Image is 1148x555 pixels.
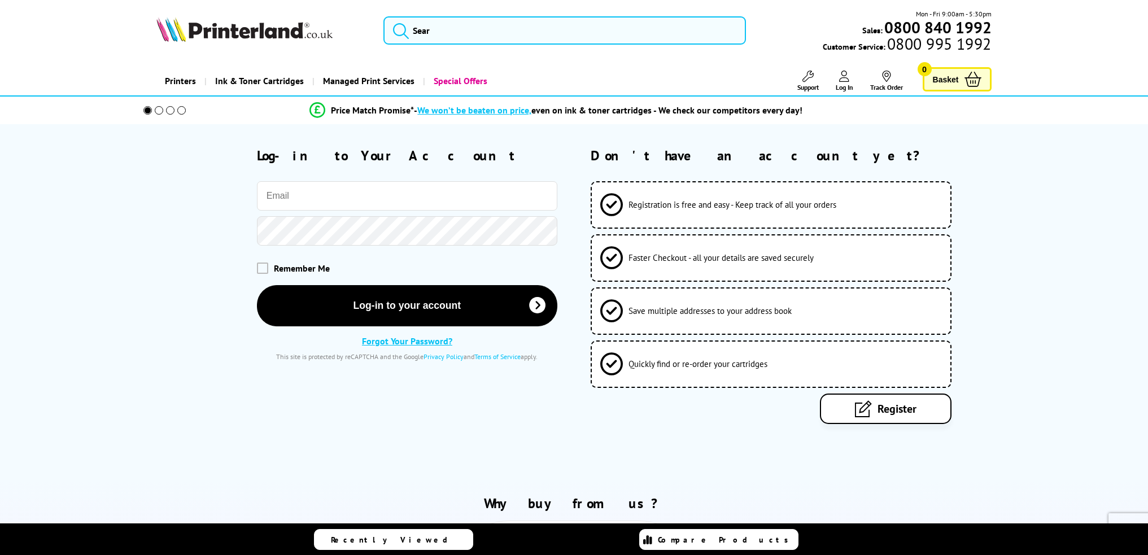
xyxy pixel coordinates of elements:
[639,529,798,550] a: Compare Products
[156,17,369,44] a: Printerland Logo
[424,352,464,361] a: Privacy Policy
[797,71,819,91] a: Support
[923,67,992,91] a: Basket 0
[836,71,853,91] a: Log In
[383,16,746,45] input: Sear
[933,72,959,87] span: Basket
[628,359,767,369] span: Quickly find or re-order your cartridges
[883,22,992,33] a: 0800 840 1992
[257,147,557,164] h2: Log-in to Your Account
[836,83,853,91] span: Log In
[362,335,452,347] a: Forgot Your Password?
[878,401,916,416] span: Register
[820,394,951,424] a: Register
[823,38,991,52] span: Customer Service:
[257,352,557,361] div: This site is protected by reCAPTCHA and the Google and apply.
[156,495,991,512] h2: Why buy from us?
[658,535,795,545] span: Compare Products
[918,62,932,76] span: 0
[862,25,883,36] span: Sales:
[314,529,473,550] a: Recently Viewed
[274,263,330,274] span: Remember Me
[870,71,903,91] a: Track Order
[885,38,991,49] span: 0800 995 1992
[331,104,414,116] span: Price Match Promise*
[204,67,312,95] a: Ink & Toner Cartridges
[417,104,531,116] span: We won’t be beaten on price,
[156,67,204,95] a: Printers
[331,535,459,545] span: Recently Viewed
[312,67,423,95] a: Managed Print Services
[916,8,992,19] span: Mon - Fri 9:00am - 5:30pm
[628,305,792,316] span: Save multiple addresses to your address book
[215,67,304,95] span: Ink & Toner Cartridges
[156,17,333,42] img: Printerland Logo
[474,352,521,361] a: Terms of Service
[797,83,819,91] span: Support
[257,181,557,211] input: Email
[257,285,557,326] button: Log-in to your account
[884,17,992,38] b: 0800 840 1992
[414,104,802,116] div: - even on ink & toner cartridges - We check our competitors every day!
[591,147,991,164] h2: Don't have an account yet?
[423,67,496,95] a: Special Offers
[628,199,836,210] span: Registration is free and easy - Keep track of all your orders
[128,100,985,120] li: modal_Promise
[628,252,814,263] span: Faster Checkout - all your details are saved securely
